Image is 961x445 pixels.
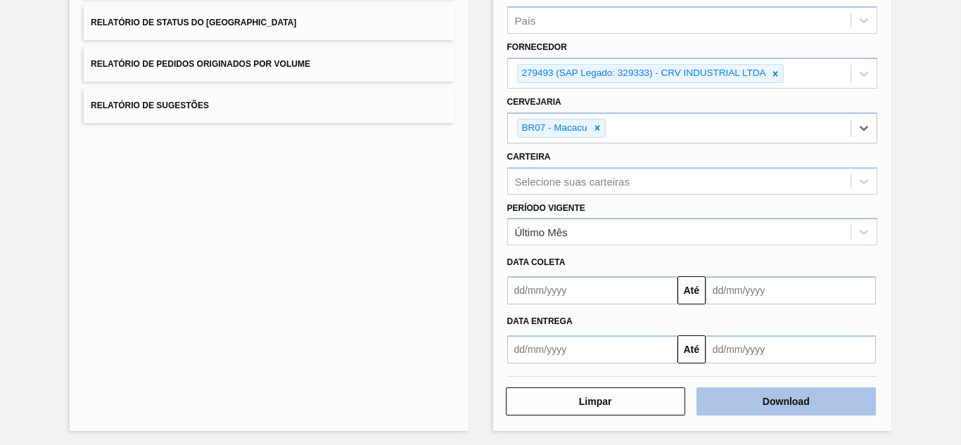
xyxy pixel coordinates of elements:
span: Relatório de Pedidos Originados por Volume [91,59,310,69]
div: Último Mês [515,226,568,238]
input: dd/mm/yyyy [706,276,876,304]
input: dd/mm/yyyy [507,335,677,363]
div: 279493 (SAP Legado: 329333) - CRV INDUSTRIAL LTDA [518,65,768,82]
span: Relatório de Status do [GEOGRAPHIC_DATA] [91,18,296,27]
div: País [515,15,536,27]
span: Data coleta [507,257,566,267]
button: Relatório de Sugestões [84,89,454,123]
input: dd/mm/yyyy [507,276,677,304]
div: BR07 - Macacu [518,120,590,137]
input: dd/mm/yyyy [706,335,876,363]
button: Relatório de Pedidos Originados por Volume [84,47,454,82]
label: Período Vigente [507,203,585,213]
span: Data entrega [507,316,573,326]
button: Limpar [506,387,685,415]
label: Cervejaria [507,97,561,107]
button: Até [677,276,706,304]
div: Selecione suas carteiras [515,175,630,187]
label: Carteira [507,152,551,162]
button: Relatório de Status do [GEOGRAPHIC_DATA] [84,6,454,40]
label: Fornecedor [507,42,567,52]
span: Relatório de Sugestões [91,101,209,110]
button: Até [677,335,706,363]
button: Download [696,387,876,415]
